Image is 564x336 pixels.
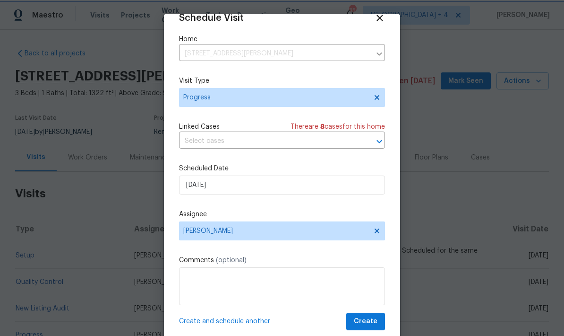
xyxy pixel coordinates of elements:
label: Comments [179,256,385,265]
span: (optional) [216,257,247,264]
input: M/D/YYYY [179,176,385,195]
span: There are case s for this home [291,122,385,132]
span: Schedule Visit [179,13,244,23]
span: [PERSON_NAME] [183,227,368,235]
input: Enter in an address [179,46,371,61]
label: Home [179,35,385,44]
span: Linked Cases [179,122,220,132]
input: Select cases [179,134,359,149]
label: Scheduled Date [179,164,385,173]
span: Create and schedule another [179,317,270,326]
span: Create [354,316,377,327]
span: Close [375,13,385,23]
label: Assignee [179,210,385,219]
button: Open [373,135,386,148]
label: Visit Type [179,76,385,86]
span: Progress [183,93,367,102]
button: Create [346,313,385,330]
span: 8 [320,124,325,130]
